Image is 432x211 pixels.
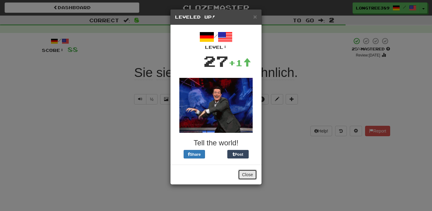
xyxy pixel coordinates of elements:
[238,169,257,180] button: Close
[175,44,257,50] div: Level:
[175,14,257,20] h5: Leveled Up!
[179,78,253,133] img: colbert-d8d93119554e3a11f2fb50df59d9335a45bab299cf88b0a944f8a324a1865a88.gif
[253,13,257,20] button: Close
[203,50,229,72] div: 27
[175,30,257,50] div: /
[184,150,205,158] button: Share
[205,150,227,158] iframe: X Post Button
[229,57,251,69] div: +1
[253,13,257,20] span: ×
[227,150,249,158] button: Post
[175,139,257,147] h3: Tell the world!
